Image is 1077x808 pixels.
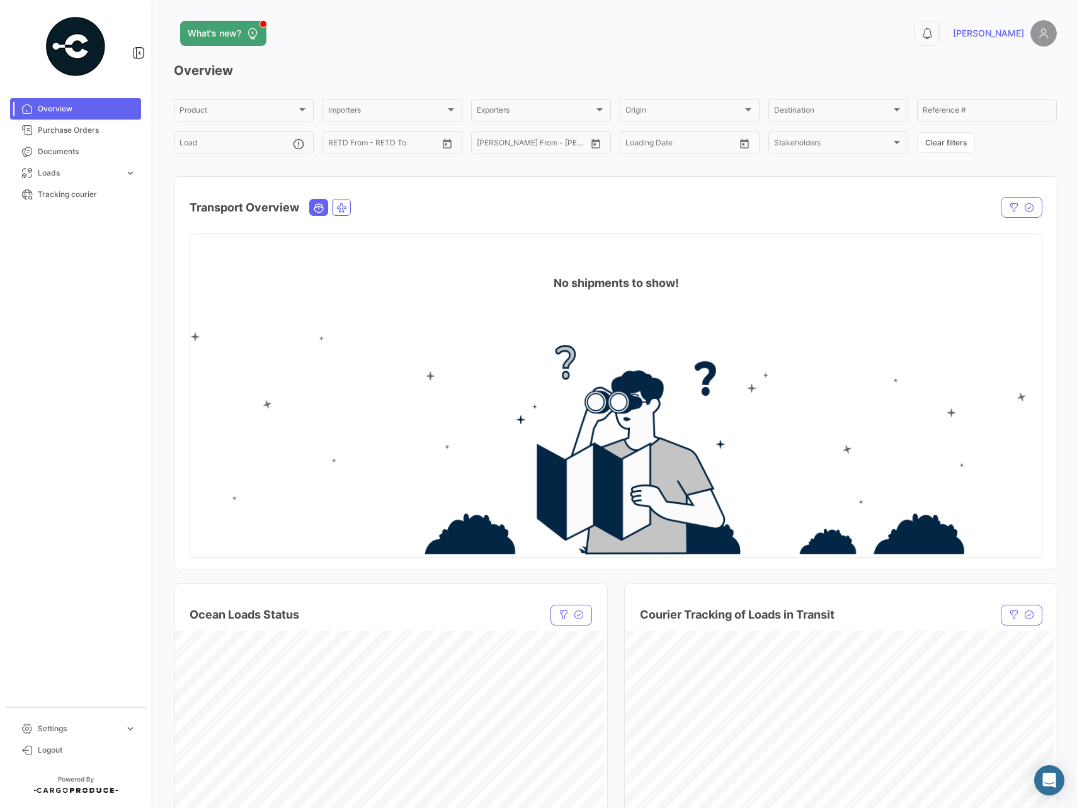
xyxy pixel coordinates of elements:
input: To [503,140,556,149]
span: Overview [38,103,136,115]
span: What's new? [188,27,241,40]
span: Exporters [477,108,594,116]
span: Product [179,108,297,116]
button: Air [333,199,350,215]
input: To [652,140,704,149]
div: Abrir Intercom Messenger [1034,765,1064,795]
input: To [355,140,407,149]
span: expand_more [125,167,136,179]
button: Open calendar [735,134,754,153]
img: no-info.png [190,332,1042,555]
button: Open calendar [438,134,457,153]
button: What's new? [180,21,266,46]
span: Settings [38,723,120,734]
span: expand_more [125,723,136,734]
button: Ocean [310,199,328,215]
a: Documents [10,141,141,162]
span: Importers [328,108,445,116]
span: Logout [38,744,136,756]
a: Overview [10,98,141,120]
input: From [328,140,346,149]
h4: Ocean Loads Status [190,606,299,624]
h3: Overview [174,62,1057,79]
h4: Transport Overview [190,199,299,216]
h4: Courier Tracking of Loads in Transit [640,606,835,624]
span: Purchase Orders [38,125,136,136]
span: Documents [38,146,136,157]
input: From [477,140,494,149]
a: Purchase Orders [10,120,141,141]
button: Open calendar [586,134,605,153]
input: From [625,140,643,149]
a: Tracking courier [10,184,141,205]
h4: No shipments to show! [554,274,679,292]
span: Origin [625,108,743,116]
img: placeholder-user.png [1030,20,1057,47]
span: Loads [38,167,120,179]
span: Destination [774,108,891,116]
img: powered-by.png [44,15,107,78]
span: Stakeholders [774,140,891,149]
span: [PERSON_NAME] [953,27,1024,40]
button: Clear filters [917,132,975,153]
span: Tracking courier [38,189,136,200]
